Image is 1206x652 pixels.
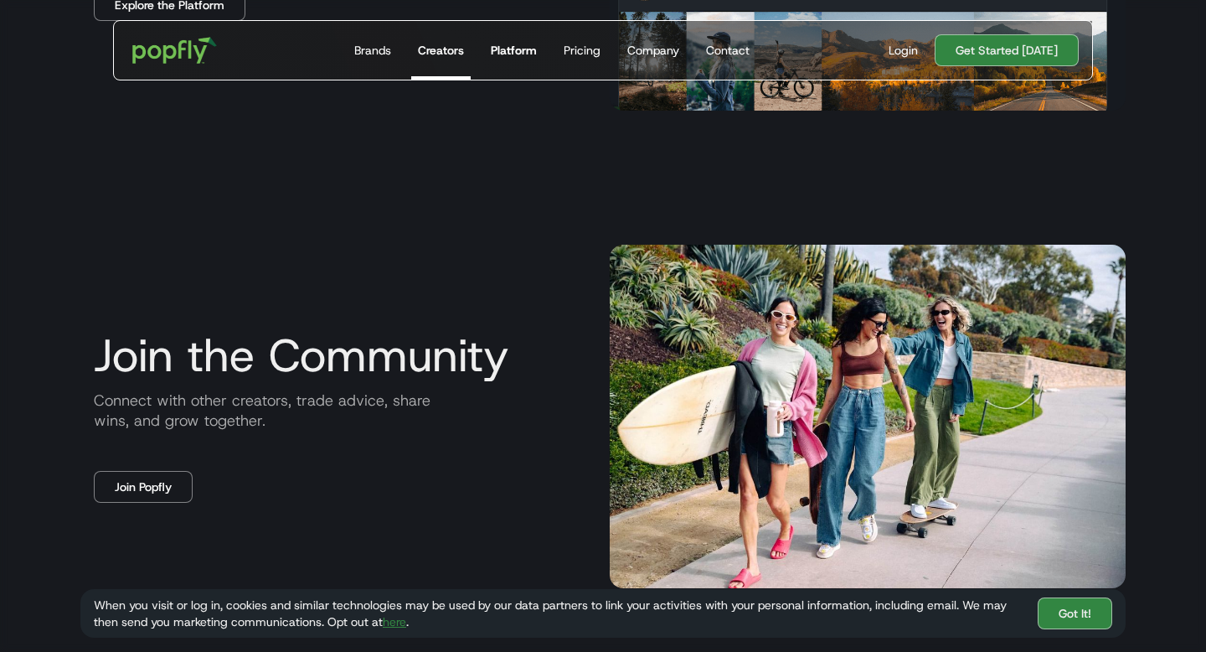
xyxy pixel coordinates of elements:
div: When you visit or log in, cookies and similar technologies may be used by our data partners to li... [94,597,1024,630]
h3: Join the Community [80,330,596,380]
a: here [383,614,406,629]
a: Contact [699,21,756,80]
a: Got It! [1038,598,1112,629]
div: Platform [491,42,537,59]
p: Connect with other creators, trade advice, share wins, and grow together. [80,391,596,431]
a: Get Started [DATE] [935,34,1079,66]
a: Creators [411,21,471,80]
div: Brands [354,42,391,59]
div: Pricing [564,42,600,59]
a: Join Popfly [94,471,193,503]
a: Brands [348,21,398,80]
a: Pricing [557,21,607,80]
a: home [121,25,229,75]
a: Company [621,21,686,80]
a: Platform [484,21,544,80]
div: Company [627,42,679,59]
div: Creators [418,42,464,59]
div: Contact [706,42,750,59]
div: Login [889,42,918,59]
a: Login [882,42,925,59]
